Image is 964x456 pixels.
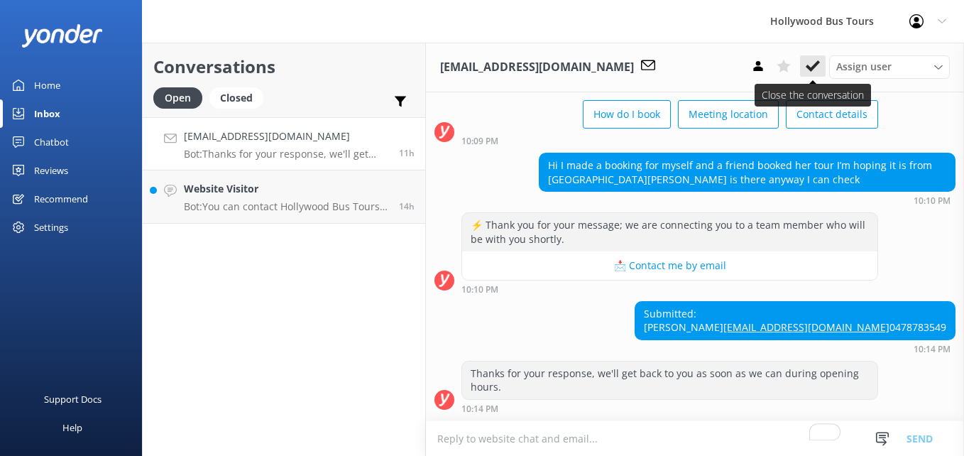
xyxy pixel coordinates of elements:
button: 📩 Contact me by email [462,251,877,280]
div: Open [153,87,202,109]
div: Home [34,71,60,99]
strong: 10:10 PM [914,197,951,205]
strong: 10:14 PM [461,405,498,413]
p: Bot: Thanks for your response, we'll get back to you as soon as we can during opening hours. [184,148,388,161]
a: Website VisitorBot:You can contact Hollywood Bus Tours by phone at [PHONE_NUMBER] or by email at ... [143,170,425,224]
a: Closed [209,89,270,105]
div: Submitted: [PERSON_NAME] 0478783549 [635,302,955,340]
textarea: To enrich screen reader interactions, please activate Accessibility in Grammarly extension settings [426,421,964,456]
div: Settings [34,213,68,241]
div: Sep 02 2025 10:10pm (UTC -07:00) America/Tijuana [461,284,878,294]
span: Assign user [836,59,892,75]
div: Help [62,413,82,442]
div: Sep 02 2025 10:10pm (UTC -07:00) America/Tijuana [539,195,955,205]
a: [EMAIL_ADDRESS][DOMAIN_NAME] [723,320,889,334]
button: Meeting location [678,100,779,129]
h4: [EMAIL_ADDRESS][DOMAIN_NAME] [184,129,388,144]
img: yonder-white-logo.png [21,24,103,48]
h3: [EMAIL_ADDRESS][DOMAIN_NAME] [440,58,634,77]
h4: Website Visitor [184,181,388,197]
strong: 10:14 PM [914,345,951,354]
span: Sep 02 2025 10:14pm (UTC -07:00) America/Tijuana [399,147,415,159]
div: Support Docs [44,385,102,413]
strong: 10:09 PM [461,137,498,146]
div: Reviews [34,156,68,185]
span: Sep 02 2025 06:22pm (UTC -07:00) America/Tijuana [399,200,415,212]
strong: 10:10 PM [461,286,498,294]
div: Closed [209,87,263,109]
h2: Conversations [153,53,415,80]
p: Bot: You can contact Hollywood Bus Tours by phone at [PHONE_NUMBER] or by email at [EMAIL_ADDRESS... [184,200,388,213]
div: Thanks for your response, we'll get back to you as soon as we can during opening hours. [462,362,877,399]
div: Chatbot [34,128,69,156]
div: Sep 02 2025 10:09pm (UTC -07:00) America/Tijuana [461,136,878,146]
a: Open [153,89,209,105]
div: Assign User [829,55,950,78]
div: Sep 02 2025 10:14pm (UTC -07:00) America/Tijuana [461,403,878,413]
div: Sep 02 2025 10:14pm (UTC -07:00) America/Tijuana [635,344,955,354]
button: How do I book [583,100,671,129]
div: Recommend [34,185,88,213]
div: Inbox [34,99,60,128]
div: ⚡ Thank you for your message; we are connecting you to a team member who will be with you shortly. [462,213,877,251]
a: [EMAIL_ADDRESS][DOMAIN_NAME]Bot:Thanks for your response, we'll get back to you as soon as we can... [143,117,425,170]
div: Hi I made a booking for myself and a friend booked her tour I’m hoping it is from [GEOGRAPHIC_DAT... [539,153,955,191]
button: Contact details [786,100,878,129]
